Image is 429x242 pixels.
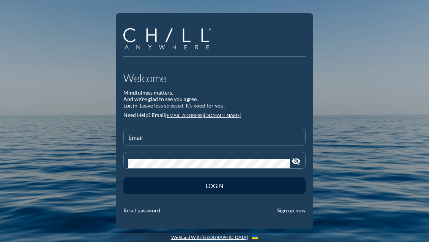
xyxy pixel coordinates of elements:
[123,112,165,118] span: Need Help? Email
[128,159,290,168] input: Password
[128,136,301,145] input: Email
[165,112,241,118] a: [EMAIL_ADDRESS][DOMAIN_NAME]
[137,182,292,189] div: Login
[252,235,258,239] img: Flag_of_Ukraine.1aeecd60.svg
[123,90,306,109] div: Mindfulness matters. And we’re glad to see you agree. Log in. Leave less stressed. It’s good for ...
[171,235,248,240] a: We Stand With [GEOGRAPHIC_DATA]
[123,207,160,214] a: Reset password
[123,177,306,194] button: Login
[292,157,301,166] i: visibility_off
[123,28,216,51] a: Company Logo
[123,72,306,85] h1: Welcome
[123,28,211,50] img: Company Logo
[277,207,306,214] a: Sign up now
